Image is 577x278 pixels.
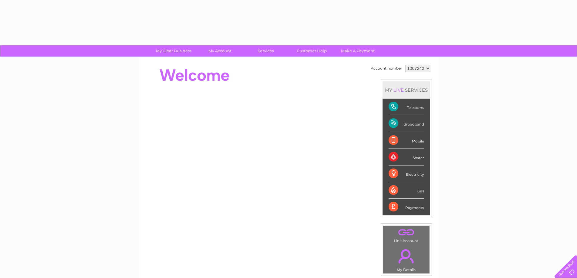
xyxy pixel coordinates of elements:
a: . [385,246,428,267]
div: Mobile [389,132,424,149]
a: . [385,227,428,238]
div: Broadband [389,115,424,132]
a: Services [241,45,291,57]
a: My Clear Business [149,45,199,57]
div: Electricity [389,165,424,182]
td: Account number [369,63,404,74]
div: MY SERVICES [383,81,430,99]
div: LIVE [392,87,405,93]
a: My Account [195,45,245,57]
td: My Details [383,244,430,274]
td: Link Account [383,225,430,244]
a: Make A Payment [333,45,383,57]
div: Telecoms [389,99,424,115]
div: Water [389,149,424,165]
div: Gas [389,182,424,199]
div: Payments [389,199,424,215]
a: Customer Help [287,45,337,57]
